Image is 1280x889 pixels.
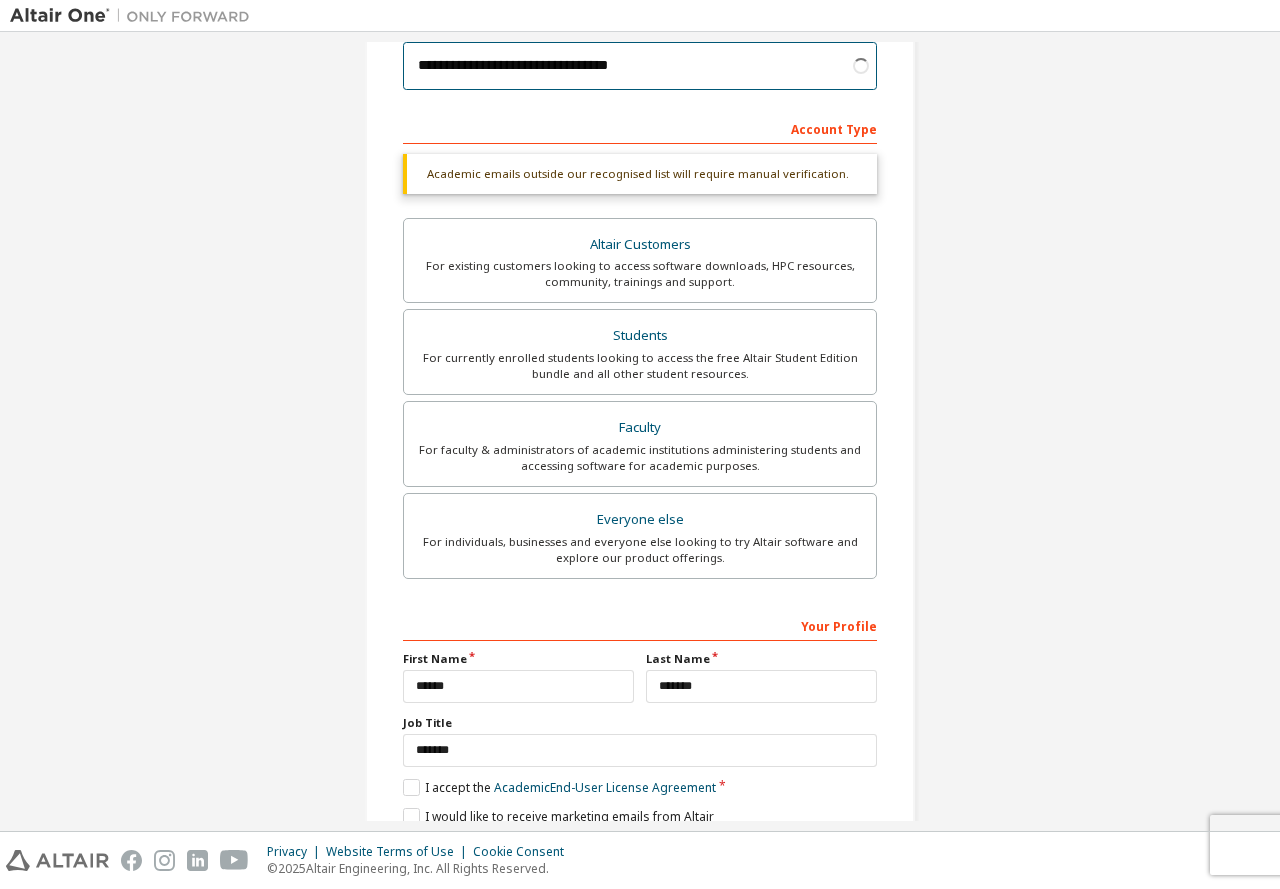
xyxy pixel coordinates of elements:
div: For existing customers looking to access software downloads, HPC resources, community, trainings ... [416,258,864,290]
div: Everyone else [416,506,864,534]
div: Privacy [267,844,326,860]
div: Students [416,322,864,350]
label: I would like to receive marketing emails from Altair [403,808,714,825]
a: Academic End-User License Agreement [494,779,716,796]
img: Altair One [10,6,260,26]
div: For faculty & administrators of academic institutions administering students and accessing softwa... [416,442,864,474]
p: © 2025 Altair Engineering, Inc. All Rights Reserved. [267,860,576,877]
div: Cookie Consent [473,844,576,860]
div: For currently enrolled students looking to access the free Altair Student Edition bundle and all ... [416,350,864,382]
label: First Name [403,651,634,667]
div: For individuals, businesses and everyone else looking to try Altair software and explore our prod... [416,534,864,566]
div: Account Type [403,112,877,144]
img: altair_logo.svg [6,850,109,871]
label: Job Title [403,715,877,731]
img: instagram.svg [154,850,175,871]
img: linkedin.svg [187,850,208,871]
div: Altair Customers [416,231,864,259]
div: Faculty [416,414,864,442]
div: Academic emails outside our recognised list will require manual verification. [403,154,877,194]
img: facebook.svg [121,850,142,871]
div: Website Terms of Use [326,844,473,860]
label: I accept the [403,779,716,796]
img: youtube.svg [220,850,249,871]
label: Last Name [646,651,877,667]
div: Your Profile [403,609,877,641]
